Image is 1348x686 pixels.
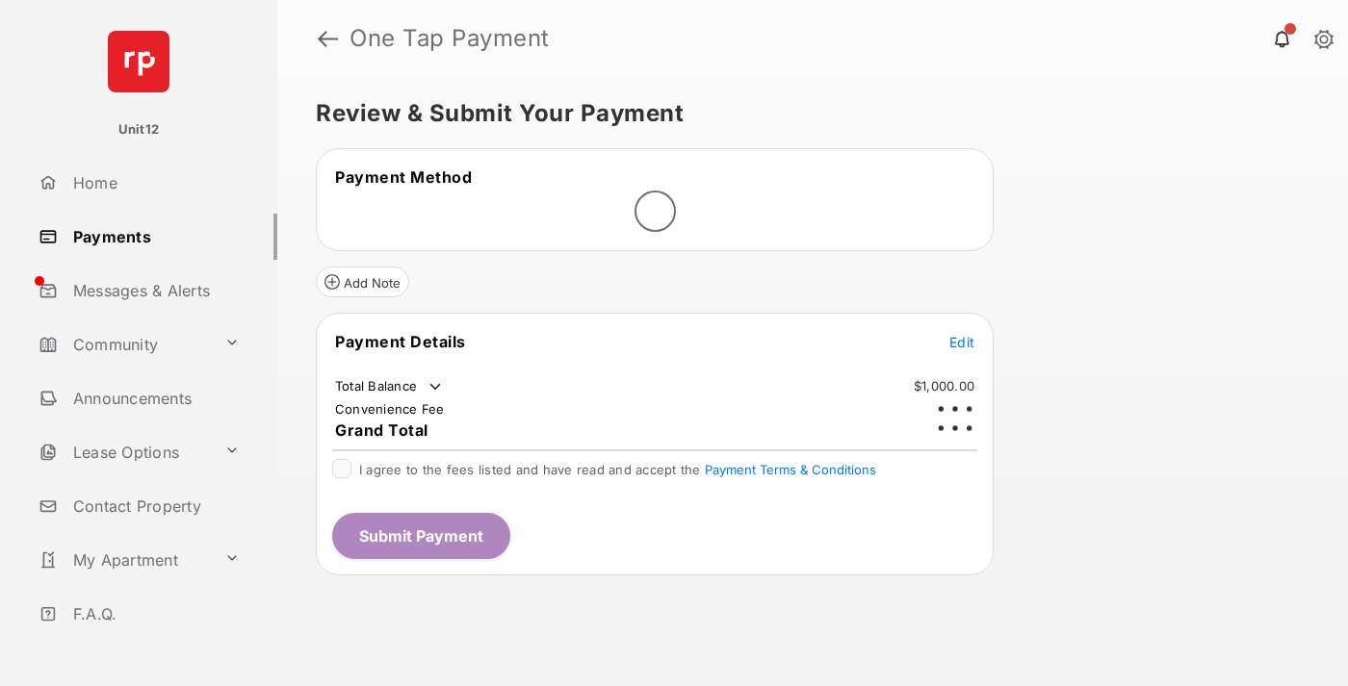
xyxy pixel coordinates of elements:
[334,400,446,418] td: Convenience Fee
[705,462,876,477] button: I agree to the fees listed and have read and accept the
[332,513,510,559] button: Submit Payment
[335,332,466,351] span: Payment Details
[118,120,160,140] p: Unit12
[31,267,277,314] a: Messages & Alerts
[949,332,974,351] button: Edit
[335,420,428,440] span: Grand Total
[31,483,277,529] a: Contact Property
[913,377,975,394] td: $1,000.00
[31,214,277,260] a: Payments
[335,167,472,187] span: Payment Method
[350,27,550,50] strong: One Tap Payment
[31,537,217,583] a: My Apartment
[108,31,169,92] img: svg+xml;base64,PHN2ZyB4bWxucz0iaHR0cDovL3d3dy53My5vcmcvMjAwMC9zdmciIHdpZHRoPSI2NCIgaGVpZ2h0PSI2NC...
[31,160,277,206] a: Home
[316,267,409,297] button: Add Note
[316,102,1294,125] h5: Review & Submit Your Payment
[31,375,277,421] a: Announcements
[31,429,217,475] a: Lease Options
[31,591,277,637] a: F.A.Q.
[949,334,974,350] span: Edit
[31,321,217,368] a: Community
[334,377,445,396] td: Total Balance
[359,462,876,477] span: I agree to the fees listed and have read and accept the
